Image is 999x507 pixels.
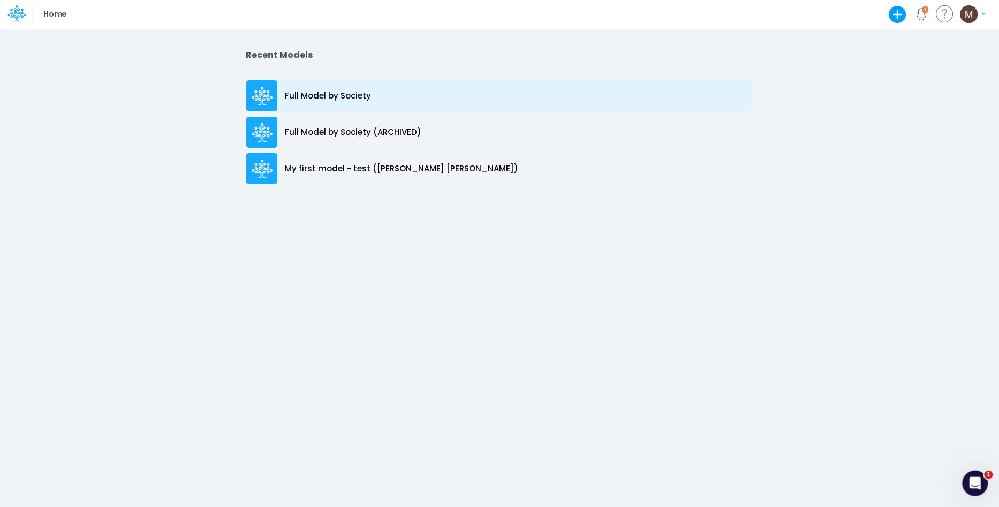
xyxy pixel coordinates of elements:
[43,9,66,20] p: Home
[285,163,519,175] p: My first model - test ([PERSON_NAME] [PERSON_NAME])
[985,471,993,479] span: 1
[915,8,928,20] a: Notifications
[246,50,753,60] h2: Recent Models
[246,114,753,150] a: Full Model by Society (ARCHIVED)
[246,78,753,114] a: Full Model by Society
[285,126,422,139] p: Full Model by Society (ARCHIVED)
[285,90,372,102] p: Full Model by Society
[246,150,753,187] a: My first model - test ([PERSON_NAME] [PERSON_NAME])
[963,471,988,496] iframe: Intercom live chat
[925,7,927,12] div: 1 unread items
